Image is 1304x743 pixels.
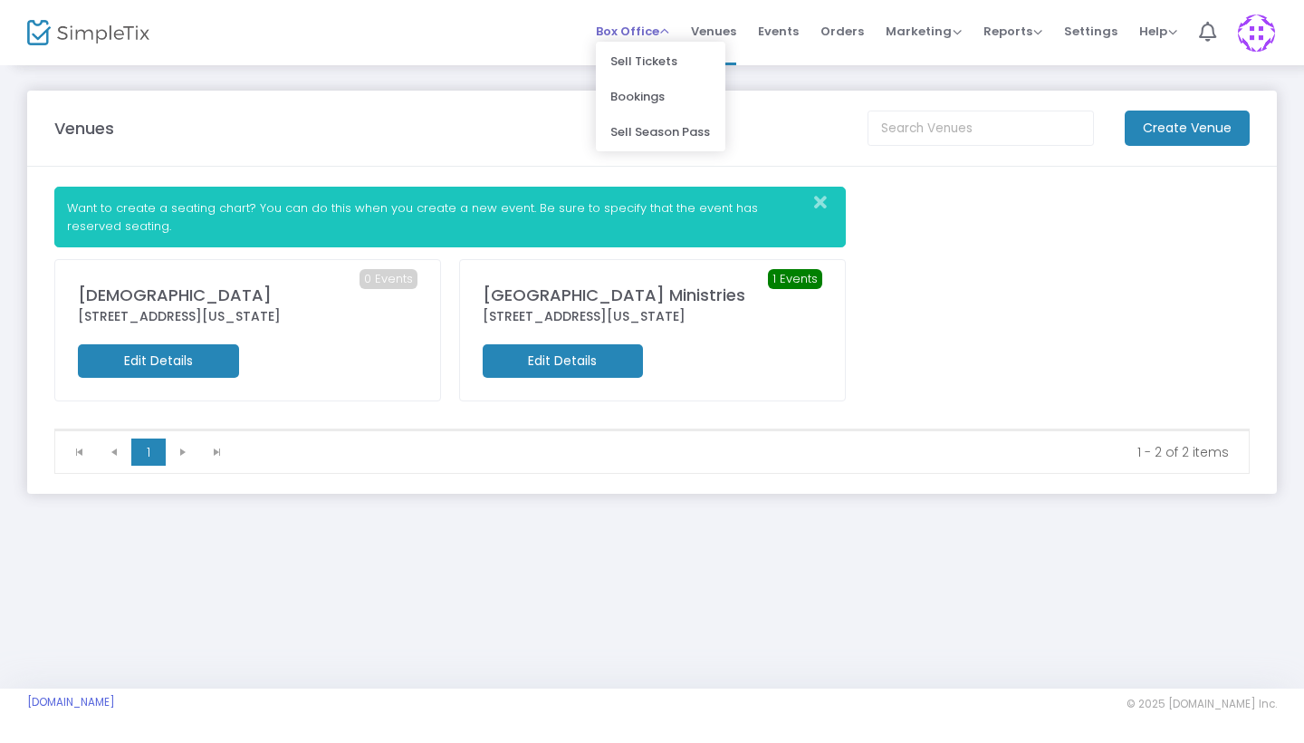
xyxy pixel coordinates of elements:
span: Page 1 [131,439,166,466]
span: Marketing [886,23,962,40]
div: Data table [55,429,1249,430]
span: Events [758,8,799,54]
m-button: Edit Details [78,344,239,378]
span: 1 Events [768,269,822,289]
input: Search Venues [868,111,1094,146]
span: Box Office [596,23,669,40]
span: Reports [983,23,1042,40]
div: Want to create a seating chart? You can do this when you create a new event. Be sure to specify t... [54,187,846,247]
span: Settings [1064,8,1117,54]
div: [DEMOGRAPHIC_DATA] [78,283,417,307]
m-button: Edit Details [483,344,644,378]
li: Bookings [596,79,725,114]
div: [STREET_ADDRESS][US_STATE] [483,307,822,326]
kendo-pager-info: 1 - 2 of 2 items [247,443,1229,461]
div: [STREET_ADDRESS][US_STATE] [78,307,417,326]
li: Sell Tickets [596,43,725,79]
m-button: Create Venue [1125,111,1250,146]
m-panel-title: Venues [54,116,114,140]
span: Venues [691,8,736,54]
div: [GEOGRAPHIC_DATA] Ministries [483,283,822,307]
span: Orders [820,8,864,54]
a: [DOMAIN_NAME] [27,695,115,709]
button: Close [809,188,845,217]
span: © 2025 [DOMAIN_NAME] Inc. [1127,697,1277,711]
span: Help [1139,23,1177,40]
li: Sell Season Pass [596,114,725,150]
span: 0 Events [360,269,417,289]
